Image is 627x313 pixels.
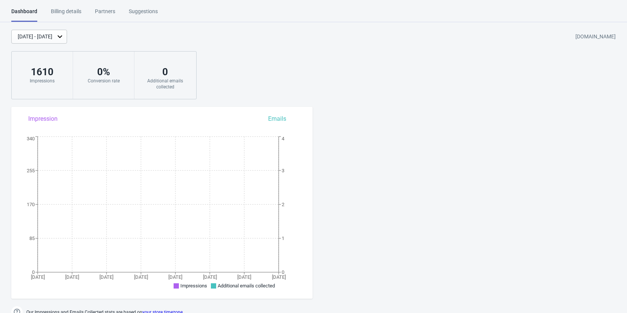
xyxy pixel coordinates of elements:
tspan: [DATE] [99,274,113,280]
tspan: 0 [32,269,35,275]
div: Suggestions [129,8,158,21]
div: [DOMAIN_NAME] [575,30,616,44]
tspan: 340 [27,136,35,141]
tspan: 0 [282,269,284,275]
tspan: 4 [282,136,285,141]
div: Billing details [51,8,81,21]
div: 0 [142,66,188,78]
span: Impressions [180,283,207,289]
tspan: 85 [29,236,35,241]
tspan: [DATE] [272,274,286,280]
tspan: 255 [27,168,35,173]
span: Additional emails collected [218,283,275,289]
tspan: 1 [282,236,284,241]
div: Conversion rate [81,78,127,84]
tspan: [DATE] [237,274,251,280]
iframe: chat widget [595,283,619,305]
tspan: [DATE] [31,274,45,280]
tspan: [DATE] [134,274,148,280]
tspan: [DATE] [65,274,79,280]
div: Impressions [19,78,65,84]
tspan: [DATE] [168,274,182,280]
div: 1610 [19,66,65,78]
div: Partners [95,8,115,21]
tspan: 3 [282,168,284,173]
div: 0 % [81,66,127,78]
div: [DATE] - [DATE] [18,33,52,41]
div: Dashboard [11,8,37,22]
tspan: 2 [282,202,284,207]
tspan: 170 [27,202,35,207]
div: Additional emails collected [142,78,188,90]
tspan: [DATE] [203,274,217,280]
